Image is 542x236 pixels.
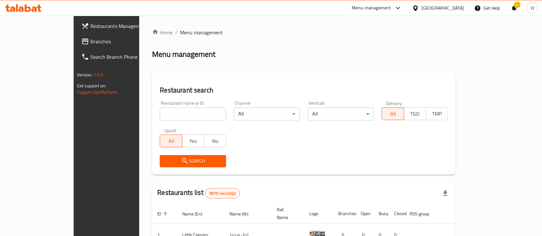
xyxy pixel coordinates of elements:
span: ID [157,210,169,218]
span: Search [165,157,221,165]
button: All [160,135,182,147]
div: All [234,108,300,120]
button: TGO [404,107,426,120]
span: No [207,136,223,146]
a: Search Branch Phone [76,49,164,65]
span: POS group [410,210,438,218]
h2: Menu management [152,49,215,59]
div: Total records count [205,188,240,198]
span: TGO [407,109,423,118]
nav: breadcrumb [152,29,456,36]
span: Name (En) [182,210,211,218]
span: All [163,136,179,146]
span: W [530,4,534,12]
label: Delivery [386,101,402,105]
button: All [382,107,404,120]
span: Menu management [180,29,223,36]
span: Name (Ar) [230,210,257,218]
a: Support.OpsPlatform [77,88,118,96]
th: Logo [304,204,333,223]
a: Branches [76,34,164,49]
a: Restaurants Management [76,18,164,34]
span: TMP [429,109,445,118]
span: Branches [90,38,159,45]
div: [GEOGRAPHIC_DATA] [421,4,464,12]
span: Get support on: [77,82,106,90]
button: TMP [426,107,448,120]
div: All [308,108,374,120]
th: Busy [374,204,389,223]
div: Export file [438,186,453,201]
div: Menu-management [352,4,391,12]
button: Search [160,155,226,167]
button: No [204,135,226,147]
span: Restaurants Management [90,22,159,30]
h2: Restaurant search [160,85,448,95]
span: Yes [185,136,202,146]
li: / [175,29,177,36]
label: Upsell [164,128,176,133]
span: Version: [77,71,93,79]
span: Ref. Name [277,206,296,221]
span: All [384,109,401,118]
th: Open [356,204,374,223]
h2: Restaurants list [157,188,240,198]
button: Yes [182,135,204,147]
th: Closed [389,204,404,223]
span: Search Branch Phone [90,53,159,61]
th: Branches [333,204,356,223]
span: 9970 record(s) [205,190,239,197]
input: Search for restaurant name or ID.. [160,108,226,120]
span: 1.0.0 [94,71,104,79]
